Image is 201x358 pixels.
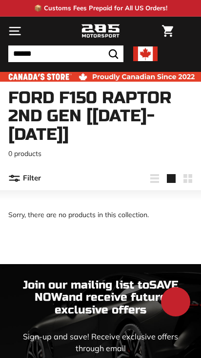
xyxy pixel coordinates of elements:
[8,167,41,190] button: Filter
[8,190,193,240] div: Sorry, there are no products in this collection.
[8,89,193,144] h1: Ford F150 Raptor 2nd Gen [[DATE]-[DATE]]
[81,23,120,40] img: Logo_285_Motorsport_areodynamics_components
[8,331,193,354] p: Sign-up and save! Receive exclusive offers through email
[34,3,167,13] p: 📦 Customs Fees Prepaid for All US Orders!
[35,278,179,304] strong: SAVE NOW
[157,17,178,45] a: Cart
[8,279,193,315] p: Join our mailing list to and receive future exclusive offers
[8,149,193,159] p: 0 products
[158,287,193,319] inbox-online-store-chat: Shopify online store chat
[8,45,123,62] input: Search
